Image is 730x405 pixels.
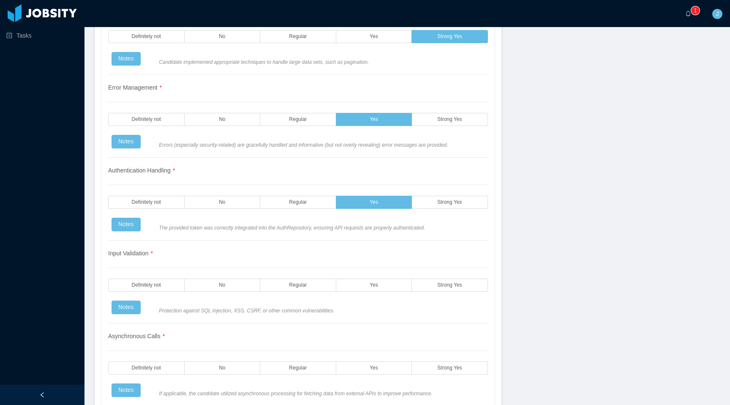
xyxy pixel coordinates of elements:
[132,34,161,39] span: Definitely not
[108,167,175,174] span: Authentication Handling
[370,282,378,288] span: Yes
[437,117,462,122] span: Strong Yes
[112,135,141,148] button: Notes
[219,117,225,122] span: No
[437,200,462,205] span: Strong Yes
[289,365,307,371] span: Regular
[370,34,378,39] span: Yes
[716,9,719,19] span: J
[132,282,161,288] span: Definitely not
[437,365,462,371] span: Strong Yes
[685,11,691,16] i: icon: bell
[159,58,484,66] span: Candidate implemented appropriate techniques to handle large data sets, such as pagination.
[289,117,307,122] span: Regular
[694,6,697,15] p: 1
[108,84,162,91] span: Error Management
[370,365,378,371] span: Yes
[159,390,484,397] span: If applicable, the candidate utilized asynchronous processing for fetching data from external API...
[132,365,161,371] span: Definitely not
[219,282,225,288] span: No
[132,117,161,122] span: Definitely not
[437,34,462,39] span: Strong Yes
[159,224,484,232] span: The provided token was correctly integrated into the AuthRepository, ensuring API requests are pr...
[370,117,378,122] span: Yes
[437,282,462,288] span: Strong Yes
[112,301,141,314] button: Notes
[108,250,153,257] span: Input Validation
[219,34,225,39] span: No
[132,200,161,205] span: Definitely not
[159,141,484,149] span: Errors (especially security-related) are gracefully handled and informative (but not overly revea...
[289,34,307,39] span: Regular
[289,200,307,205] span: Regular
[219,200,225,205] span: No
[159,307,484,315] span: Protection against SQL injection, XSS, CSRF, or other common vulnerabilities.
[370,200,378,205] span: Yes
[112,218,141,231] button: Notes
[112,52,141,66] button: Notes
[219,365,225,371] span: No
[112,383,141,397] button: Notes
[691,6,700,15] sup: 1
[289,282,307,288] span: Regular
[108,333,165,339] span: Asynchronous Calls
[6,27,78,44] a: icon: profileTasks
